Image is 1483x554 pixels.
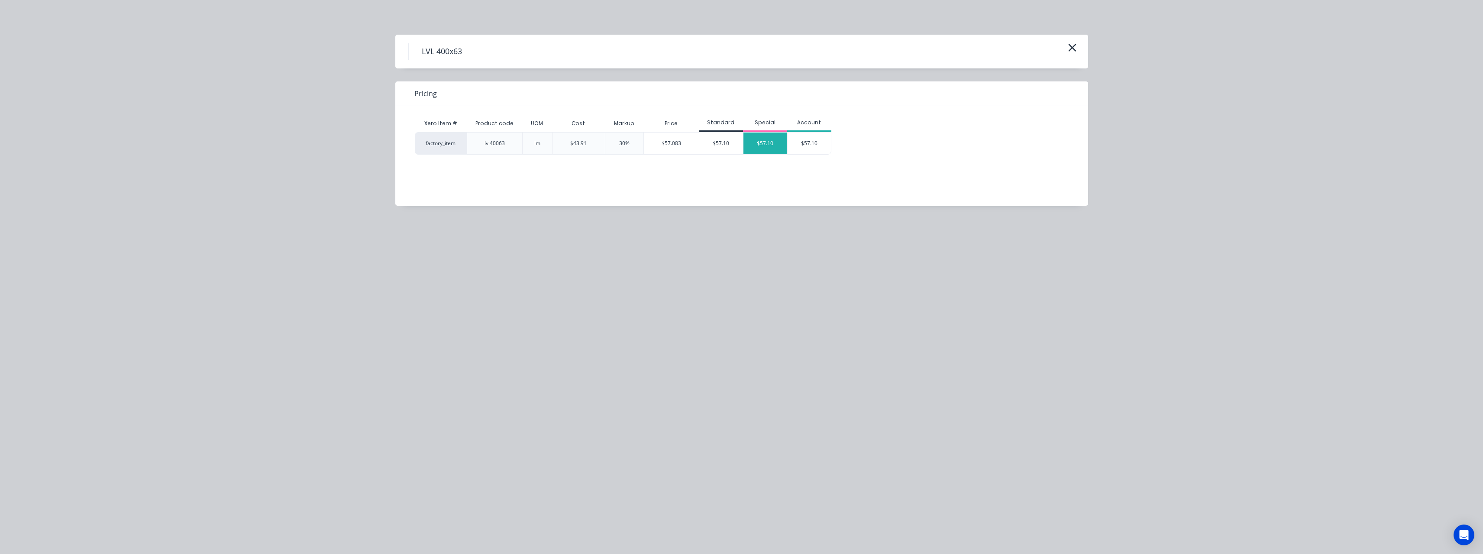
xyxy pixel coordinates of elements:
[743,119,787,126] div: Special
[605,115,643,132] div: Markup
[485,139,505,147] div: lvl40063
[619,139,630,147] div: 30%
[552,115,605,132] div: Cost
[644,133,699,154] div: $57.083
[534,139,540,147] div: lm
[743,133,787,154] div: $57.10
[408,43,475,60] h4: LVL 400x63
[415,115,467,132] div: Xero Item #
[570,139,587,147] div: $43.91
[788,133,831,154] div: $57.10
[524,113,550,134] div: UOM
[1454,525,1474,545] div: Open Intercom Messenger
[415,132,467,155] div: factory_item
[699,119,743,126] div: Standard
[643,115,699,132] div: Price
[468,113,520,134] div: Product code
[699,133,743,154] div: $57.10
[414,88,437,99] span: Pricing
[787,119,831,126] div: Account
